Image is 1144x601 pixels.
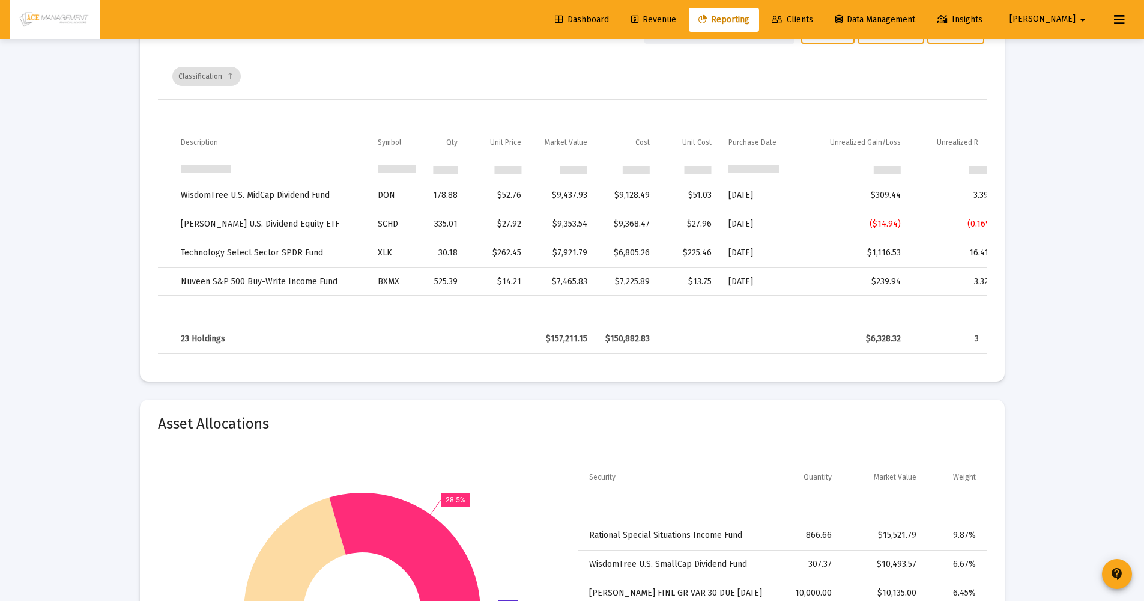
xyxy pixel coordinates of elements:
[604,247,650,259] div: $6,805.26
[446,496,465,504] text: 28.5%
[474,276,521,288] div: $14.21
[604,218,650,230] div: $9,368.47
[181,333,361,345] div: 23 Holdings
[578,550,774,579] td: WisdomTree U.S. SmallCap Dividend Fund
[172,129,369,157] td: Column Description
[172,53,978,99] div: Data grid toolbar
[19,8,91,32] img: Dashboard
[369,181,425,210] td: DON
[538,218,587,230] div: $9,353.54
[369,267,425,296] td: BXMX
[874,472,916,482] div: Market Value
[810,276,901,288] div: $239.94
[555,14,609,25] span: Dashboard
[728,247,793,259] div: [DATE]
[538,276,587,288] div: $7,465.83
[658,129,720,157] td: Column Unit Cost
[378,138,401,147] div: Symbol
[835,14,915,25] span: Data Management
[774,550,840,579] td: 307.37
[172,67,241,86] div: Classification
[545,138,587,147] div: Market Value
[774,463,840,492] td: Column Quantity
[490,138,521,147] div: Unit Price
[172,210,369,239] td: [PERSON_NAME] U.S. Dividend Equity ETF
[918,189,996,201] div: 3.39%
[918,276,996,288] div: 3.32%
[1110,567,1124,581] mat-icon: contact_support
[801,129,909,157] td: Column Unrealized Gain/Loss
[918,218,996,230] div: (0.16%)
[667,218,712,230] div: $27.96
[933,529,976,542] div: 9.87%
[918,247,996,259] div: 16.41%
[604,333,650,345] div: $150,882.83
[720,129,801,157] td: Column Purchase Date
[728,138,776,147] div: Purchase Date
[530,129,596,157] td: Column Market Value
[1076,8,1090,32] mat-icon: arrow_drop_down
[172,239,369,267] td: Technology Select Sector SPDR Fund
[538,189,587,201] div: $9,437.93
[774,521,840,550] td: 866.66
[830,138,901,147] div: Unrealized Gain/Loss
[466,129,530,157] td: Column Unit Price
[933,587,976,599] div: 6.45%
[433,189,458,201] div: 178.88
[953,472,976,482] div: Weight
[826,8,925,32] a: Data Management
[446,138,458,147] div: Qty
[937,14,982,25] span: Insights
[762,8,823,32] a: Clients
[918,333,996,345] div: 3.15%
[578,463,774,492] td: Column Security
[172,267,369,296] td: Nuveen S&P 500 Buy-Write Income Fund
[589,472,616,482] div: Security
[538,247,587,259] div: $7,921.79
[474,247,521,259] div: $262.45
[545,8,619,32] a: Dashboard
[810,189,901,201] div: $309.44
[578,521,774,550] td: Rational Special Situations Income Fund
[604,189,650,201] div: $9,128.49
[840,463,925,492] td: Column Market Value
[635,138,650,147] div: Cost
[810,333,901,345] div: $6,328.32
[631,14,676,25] span: Revenue
[433,276,458,288] div: 525.39
[667,189,712,201] div: $51.03
[909,129,1005,157] td: Column Unrealized Return
[596,129,658,157] td: Column Cost
[937,138,996,147] div: Unrealized Return
[158,418,269,430] mat-card-title: Asset Allocations
[667,247,712,259] div: $225.46
[538,333,587,345] div: $157,211.15
[995,7,1104,31] button: [PERSON_NAME]
[728,189,793,201] div: [DATE]
[804,472,832,482] div: Quantity
[840,550,925,579] td: $10,493.57
[369,210,425,239] td: SCHD
[172,181,369,210] td: WisdomTree U.S. MidCap Dividend Fund
[698,14,749,25] span: Reporting
[369,239,425,267] td: XLK
[928,8,992,32] a: Insights
[425,129,466,157] td: Column Qty
[604,276,650,288] div: $7,225.89
[158,53,987,354] div: Data grid
[689,8,759,32] a: Reporting
[925,463,987,492] td: Column Weight
[474,189,521,201] div: $52.76
[772,14,813,25] span: Clients
[728,276,793,288] div: [DATE]
[181,138,218,147] div: Description
[1009,14,1076,25] span: [PERSON_NAME]
[728,218,793,230] div: [DATE]
[474,218,521,230] div: $27.92
[840,521,925,550] td: $15,521.79
[810,247,901,259] div: $1,116.53
[933,558,976,570] div: 6.67%
[682,138,712,147] div: Unit Cost
[622,8,686,32] a: Revenue
[667,276,712,288] div: $13.75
